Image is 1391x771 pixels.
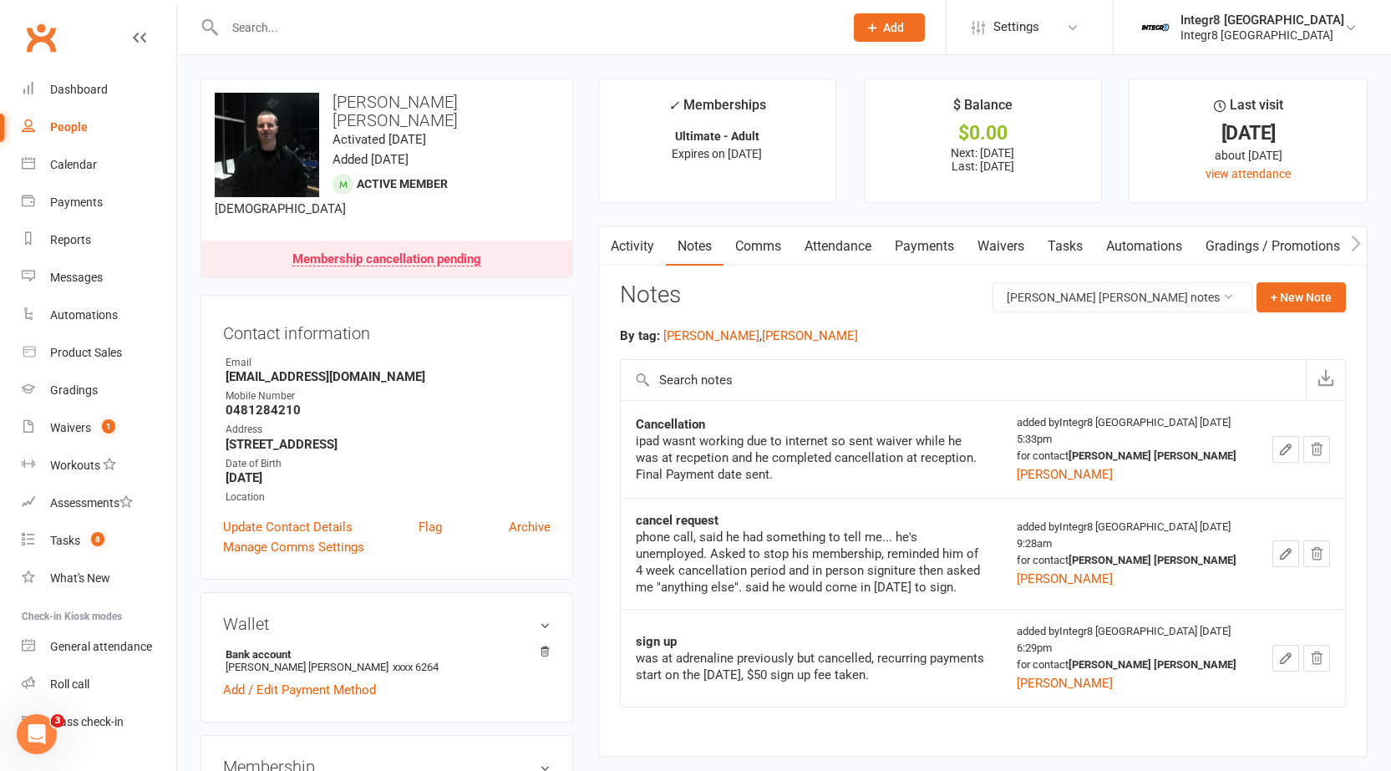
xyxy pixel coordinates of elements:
a: Roll call [22,666,176,703]
a: Class kiosk mode [22,703,176,741]
a: Messages [22,259,176,297]
a: Activity [599,227,666,266]
strong: [STREET_ADDRESS] [226,437,551,452]
strong: By tag: [620,328,660,343]
button: [PERSON_NAME] [762,326,858,346]
div: $0.00 [880,124,1087,142]
span: Add [883,21,904,34]
a: General attendance kiosk mode [22,628,176,666]
a: Product Sales [22,334,176,372]
div: Product Sales [50,346,122,359]
a: Attendance [793,227,883,266]
span: [DEMOGRAPHIC_DATA] [215,201,346,216]
h3: Wallet [223,615,551,633]
strong: [PERSON_NAME] [PERSON_NAME] [1069,554,1236,566]
a: Add / Edit Payment Method [223,680,376,700]
div: for contact [1017,552,1242,569]
div: Assessments [50,496,133,510]
img: thumb_image1744271085.png [1139,11,1172,44]
button: [PERSON_NAME] [1017,673,1113,693]
div: about [DATE] [1145,146,1352,165]
strong: [DATE] [226,470,551,485]
a: Automations [22,297,176,334]
div: Waivers [50,421,91,434]
h3: [PERSON_NAME] [PERSON_NAME] [215,93,559,129]
a: Update Contact Details [223,517,353,537]
div: Automations [50,308,118,322]
a: Reports [22,221,176,259]
a: Automations [1094,227,1194,266]
strong: Ultimate - Adult [675,129,759,143]
strong: sign up [636,634,677,649]
a: Tasks [1036,227,1094,266]
div: Date of Birth [226,456,551,472]
time: Added [DATE] [333,152,409,167]
a: Waivers 1 [22,409,176,447]
div: Dashboard [50,83,108,96]
a: Clubworx [20,17,62,58]
a: Payments [22,184,176,221]
div: Address [226,422,551,438]
div: Calendar [50,158,97,171]
input: Search... [220,16,832,39]
span: Settings [993,8,1039,46]
div: Memberships [668,94,766,125]
div: Gradings [50,383,98,397]
input: Search notes [621,360,1306,400]
p: Next: [DATE] Last: [DATE] [880,146,1087,173]
i: ✓ [668,98,679,114]
strong: cancel request [636,513,718,528]
div: added by Integr8 [GEOGRAPHIC_DATA] [DATE] 6:29pm [1017,623,1242,693]
a: Comms [723,227,793,266]
span: xxxx 6264 [393,661,439,673]
h3: Notes [620,282,681,312]
h3: Contact information [223,317,551,342]
div: Class check-in [50,715,124,728]
a: Gradings / Promotions [1194,227,1352,266]
a: view attendance [1206,167,1291,180]
a: What's New [22,560,176,597]
div: Location [226,489,551,505]
div: Last visit [1214,94,1283,124]
li: [PERSON_NAME] [PERSON_NAME] [223,646,551,676]
div: Messages [50,271,103,284]
button: + New Note [1256,282,1346,312]
div: ipad wasnt working due to internet so sent waiver while he was at recpetion and he completed canc... [636,433,987,483]
a: Archive [509,517,551,537]
div: [DATE] [1145,124,1352,142]
a: Notes [666,227,723,266]
div: Roll call [50,677,89,691]
div: Email [226,355,551,371]
time: Activated [DATE] [333,132,426,147]
div: General attendance [50,640,152,653]
div: Integr8 [GEOGRAPHIC_DATA] [1180,28,1344,43]
div: Reports [50,233,91,246]
div: for contact [1017,448,1242,464]
span: 1 [102,419,115,434]
a: Calendar [22,146,176,184]
span: , [759,328,762,343]
div: Mobile Number [226,388,551,404]
strong: [PERSON_NAME] [PERSON_NAME] [1069,658,1236,671]
a: Gradings [22,372,176,409]
div: added by Integr8 [GEOGRAPHIC_DATA] [DATE] 5:33pm [1017,414,1242,484]
button: [PERSON_NAME] [PERSON_NAME] notes [992,282,1252,312]
span: Expires on [DATE] [672,147,762,160]
button: [PERSON_NAME] [663,326,759,346]
a: People [22,109,176,146]
div: Integr8 [GEOGRAPHIC_DATA] [1180,13,1344,28]
strong: Bank account [226,648,542,661]
button: [PERSON_NAME] [1017,464,1113,484]
div: Tasks [50,534,80,547]
a: Assessments [22,484,176,522]
strong: Cancellation [636,417,705,432]
a: Manage Comms Settings [223,537,364,557]
div: Payments [50,195,103,209]
img: image1746085003.png [215,93,319,197]
strong: [EMAIL_ADDRESS][DOMAIN_NAME] [226,369,551,384]
a: Waivers [966,227,1036,266]
span: 8 [91,532,104,546]
div: Membership cancellation pending [292,253,481,266]
iframe: Intercom live chat [17,714,57,754]
a: Tasks 8 [22,522,176,560]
